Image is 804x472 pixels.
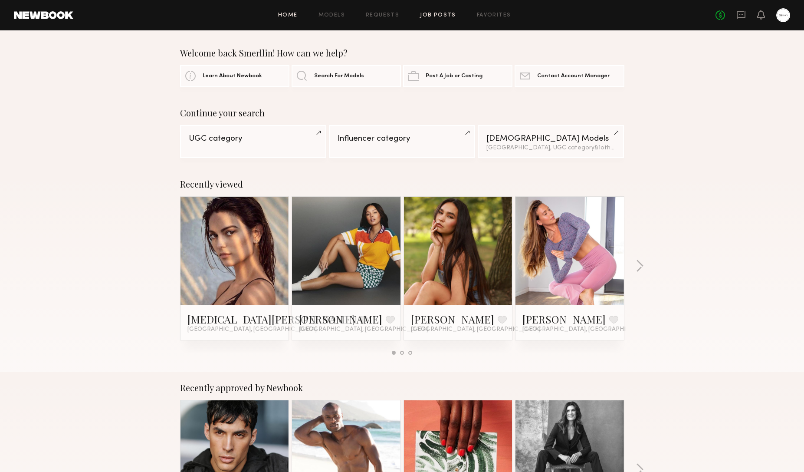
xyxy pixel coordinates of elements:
[515,65,624,87] a: Contact Account Manager
[537,73,610,79] span: Contact Account Manager
[180,383,624,393] div: Recently approved by Newbook
[180,108,624,118] div: Continue your search
[187,312,355,326] a: [MEDICAL_DATA][PERSON_NAME]
[486,135,615,143] div: [DEMOGRAPHIC_DATA] Models
[477,13,511,18] a: Favorites
[189,135,318,143] div: UGC category
[478,125,624,158] a: [DEMOGRAPHIC_DATA] Models[GEOGRAPHIC_DATA], UGC category&1other filter
[203,73,262,79] span: Learn About Newbook
[411,326,540,333] span: [GEOGRAPHIC_DATA], [GEOGRAPHIC_DATA]
[314,73,364,79] span: Search For Models
[299,312,382,326] a: [PERSON_NAME]
[426,73,482,79] span: Post A Job or Casting
[292,65,401,87] a: Search For Models
[318,13,345,18] a: Models
[522,312,606,326] a: [PERSON_NAME]
[366,13,399,18] a: Requests
[411,312,494,326] a: [PERSON_NAME]
[338,135,466,143] div: Influencer category
[420,13,456,18] a: Job Posts
[522,326,652,333] span: [GEOGRAPHIC_DATA], [GEOGRAPHIC_DATA]
[187,326,317,333] span: [GEOGRAPHIC_DATA], [GEOGRAPHIC_DATA]
[403,65,512,87] a: Post A Job or Casting
[180,48,624,58] div: Welcome back Smerllin! How can we help?
[180,65,289,87] a: Learn About Newbook
[594,145,632,151] span: & 1 other filter
[299,326,428,333] span: [GEOGRAPHIC_DATA], [GEOGRAPHIC_DATA]
[329,125,475,158] a: Influencer category
[180,179,624,189] div: Recently viewed
[486,145,615,151] div: [GEOGRAPHIC_DATA], UGC category
[180,125,326,158] a: UGC category
[278,13,298,18] a: Home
